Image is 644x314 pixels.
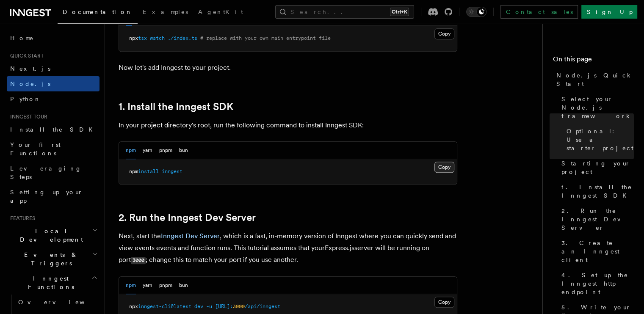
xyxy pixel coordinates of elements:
span: install [138,168,159,174]
button: npm [126,277,136,294]
span: Events & Triggers [7,251,92,267]
span: [URL]: [215,303,233,309]
span: 2. Run the Inngest Dev Server [561,207,634,232]
span: Local Development [7,227,92,244]
span: inngest-cli@latest [138,303,191,309]
code: 3000 [131,257,146,264]
button: Search...Ctrl+K [275,5,414,19]
button: pnpm [159,142,172,159]
span: Overview [18,299,105,306]
span: Setting up your app [10,189,83,204]
span: Node.js Quick Start [556,71,634,88]
button: bun [179,277,188,294]
span: watch [150,35,165,41]
a: 1. Install the Inngest SDK [119,101,233,113]
button: yarn [143,277,152,294]
a: Starting your project [558,156,634,179]
span: 1. Install the Inngest SDK [561,183,634,200]
span: npm [129,168,138,174]
button: Local Development [7,223,100,247]
p: Next, start the , which is a fast, in-memory version of Inngest where you can quickly send and vi... [119,230,457,266]
button: Copy [434,162,454,173]
button: pnpm [159,277,172,294]
span: Starting your project [561,159,634,176]
a: 1. Install the Inngest SDK [558,179,634,203]
button: Copy [434,297,454,308]
span: 4. Set up the Inngest http endpoint [561,271,634,296]
span: npx [129,303,138,309]
span: 3. Create an Inngest client [561,239,634,264]
a: 2. Run the Inngest Dev Server [558,203,634,235]
a: Node.js Quick Start [553,68,634,91]
span: Next.js [10,65,50,72]
span: Python [10,96,41,102]
a: Node.js [7,76,100,91]
span: dev [194,303,203,309]
button: yarn [143,142,152,159]
span: Home [10,34,34,42]
a: Select your Node.js framework [558,91,634,124]
span: Inngest Functions [7,274,91,291]
a: Install the SDK [7,122,100,137]
button: npm [126,142,136,159]
a: Next.js [7,61,100,76]
a: Sign Up [581,5,637,19]
button: Events & Triggers [7,247,100,271]
span: Your first Functions [10,141,61,157]
span: inngest [162,168,182,174]
span: Leveraging Steps [10,165,82,180]
span: # replace with your own main entrypoint file [200,35,331,41]
span: ./index.ts [168,35,197,41]
span: Node.js [10,80,50,87]
a: 3. Create an Inngest client [558,235,634,267]
a: Documentation [58,3,138,24]
a: Your first Functions [7,137,100,161]
button: bun [179,142,188,159]
a: AgentKit [193,3,248,23]
kbd: Ctrl+K [390,8,409,16]
a: Python [7,91,100,107]
span: Optional: Use a starter project [567,127,634,152]
button: Inngest Functions [7,271,100,295]
a: Optional: Use a starter project [563,124,634,156]
span: Select your Node.js framework [561,95,634,120]
span: Install the SDK [10,126,98,133]
span: /api/inngest [245,303,280,309]
p: In your project directory's root, run the following command to install Inngest SDK: [119,119,457,131]
a: Inngest Dev Server [161,232,220,240]
span: Quick start [7,52,44,59]
h4: On this page [553,54,634,68]
span: tsx [138,35,147,41]
p: Now let's add Inngest to your project. [119,62,457,74]
span: Examples [143,8,188,15]
span: -u [206,303,212,309]
a: Examples [138,3,193,23]
a: Contact sales [500,5,578,19]
a: Home [7,30,100,46]
a: 2. Run the Inngest Dev Server [119,212,256,223]
span: Inngest tour [7,113,47,120]
span: npx [129,35,138,41]
button: Toggle dark mode [466,7,486,17]
span: Features [7,215,35,222]
span: Documentation [63,8,133,15]
span: 3000 [233,303,245,309]
span: AgentKit [198,8,243,15]
a: Setting up your app [7,185,100,208]
button: Copy [434,28,454,39]
a: Overview [15,295,100,310]
a: Leveraging Steps [7,161,100,185]
a: 4. Set up the Inngest http endpoint [558,267,634,300]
